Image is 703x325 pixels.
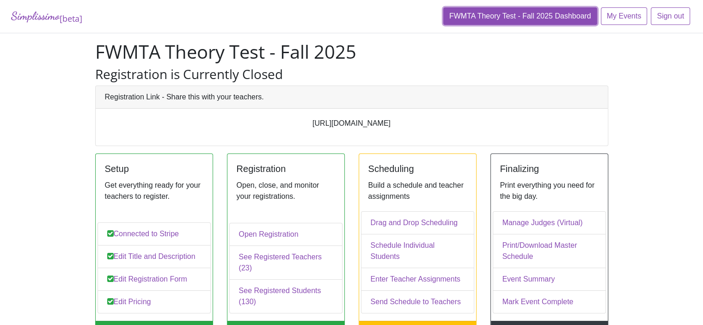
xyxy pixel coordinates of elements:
[493,268,606,291] a: Event Summary
[361,211,474,234] a: Drag and Drop Scheduling
[98,268,211,291] a: Edit Registration Form
[95,67,608,82] h3: Registration is Currently Closed
[651,7,690,25] a: Sign out
[361,234,474,268] a: Schedule Individual Students
[368,163,467,174] h5: Scheduling
[493,234,606,268] a: Print/Download Master Schedule
[60,13,82,24] sub: [beta]
[229,245,342,280] a: See Registered Teachers (23)
[105,118,599,129] p: [URL][DOMAIN_NAME]
[601,7,648,25] a: My Events
[95,41,608,63] h1: FWMTA Theory Test - Fall 2025
[105,163,203,174] h5: Setup
[443,7,597,25] a: FWMTA Theory Test - Fall 2025 Dashboard
[98,245,211,268] a: Edit Title and Description
[98,290,211,313] a: Edit Pricing
[229,279,342,313] a: See Registered Students (130)
[500,163,599,174] h5: Finalizing
[96,86,608,109] div: Registration Link - Share this with your teachers.
[361,290,474,313] a: Send Schedule to Teachers
[361,268,474,291] a: Enter Teacher Assignments
[493,211,606,234] a: Manage Judges (Virtual)
[11,7,82,25] a: Simplissimo[beta]
[105,180,203,202] p: Get everything ready for your teachers to register.
[237,163,335,174] h5: Registration
[500,180,599,202] p: Print everything you need for the big day.
[229,223,342,246] a: Open Registration
[368,180,467,202] p: Build a schedule and teacher assignments
[237,180,335,202] p: Open, close, and monitor your registrations.
[493,290,606,313] a: Mark Event Complete
[98,222,211,245] a: Connected to Stripe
